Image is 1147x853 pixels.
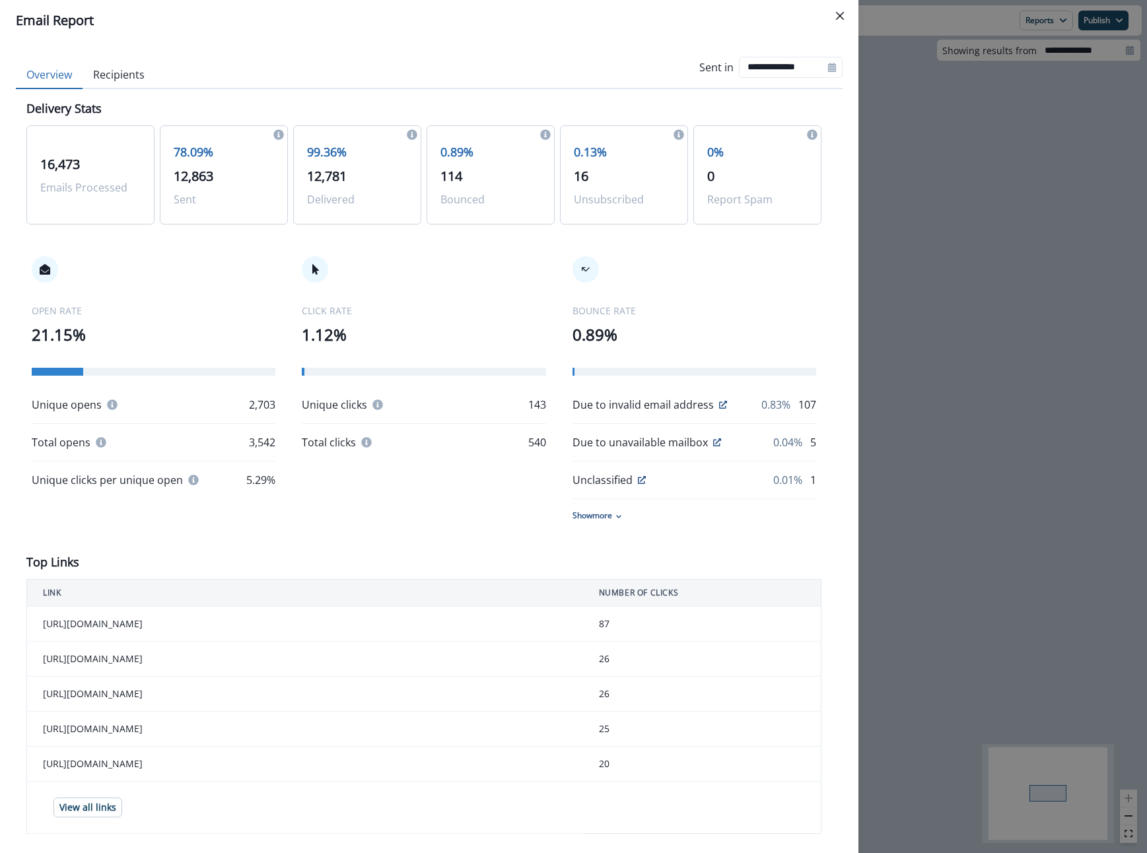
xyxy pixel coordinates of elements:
p: 0.04% [773,434,802,450]
p: Bounced [440,191,541,207]
p: Total opens [32,434,90,450]
p: OPEN RATE [32,304,275,318]
th: NUMBER OF CLICKS [583,580,821,607]
td: 26 [583,677,821,712]
button: Overview [16,61,83,89]
div: Email Report [16,11,843,30]
td: [URL][DOMAIN_NAME] [27,747,583,782]
td: [URL][DOMAIN_NAME] [27,712,583,747]
p: Sent in [699,59,734,75]
td: 26 [583,642,821,677]
p: Due to invalid email address [573,397,714,413]
span: 0 [707,167,714,185]
button: Recipients [83,61,155,89]
p: Due to unavailable mailbox [573,434,708,450]
p: 2,703 [249,397,275,413]
p: CLICK RATE [302,304,545,318]
p: Unique opens [32,397,102,413]
p: Delivered [307,191,407,207]
td: 87 [583,607,821,642]
p: Show more [573,510,612,522]
p: Emails Processed [40,180,141,195]
span: 12,781 [307,167,347,185]
p: 0.89% [573,323,816,347]
span: 12,863 [174,167,213,185]
p: Sent [174,191,274,207]
p: 1 [810,472,816,488]
p: 540 [528,434,546,450]
p: 107 [798,397,816,413]
p: Unclassified [573,472,633,488]
p: 0% [707,143,808,161]
th: LINK [27,580,583,607]
p: View all links [59,802,116,813]
span: 16 [574,167,588,185]
p: Total clicks [302,434,356,450]
p: Unsubscribed [574,191,674,207]
span: 16,473 [40,155,80,173]
td: [URL][DOMAIN_NAME] [27,607,583,642]
p: 0.83% [761,397,790,413]
p: Unique clicks [302,397,367,413]
p: Delivery Stats [26,100,102,118]
button: Close [829,5,851,26]
p: 0.01% [773,472,802,488]
p: 143 [528,397,546,413]
p: 5 [810,434,816,450]
p: 0.13% [574,143,674,161]
button: View all links [53,798,122,817]
td: 25 [583,712,821,747]
p: Report Spam [707,191,808,207]
p: 3,542 [249,434,275,450]
p: Unique clicks per unique open [32,472,183,488]
p: Top Links [26,553,79,571]
td: 20 [583,747,821,782]
td: [URL][DOMAIN_NAME] [27,642,583,677]
td: [URL][DOMAIN_NAME] [27,677,583,712]
p: 21.15% [32,323,275,347]
p: 5.29% [246,472,275,488]
p: 0.89% [440,143,541,161]
span: 114 [440,167,462,185]
p: 78.09% [174,143,274,161]
p: BOUNCE RATE [573,304,816,318]
p: 99.36% [307,143,407,161]
p: 1.12% [302,323,545,347]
